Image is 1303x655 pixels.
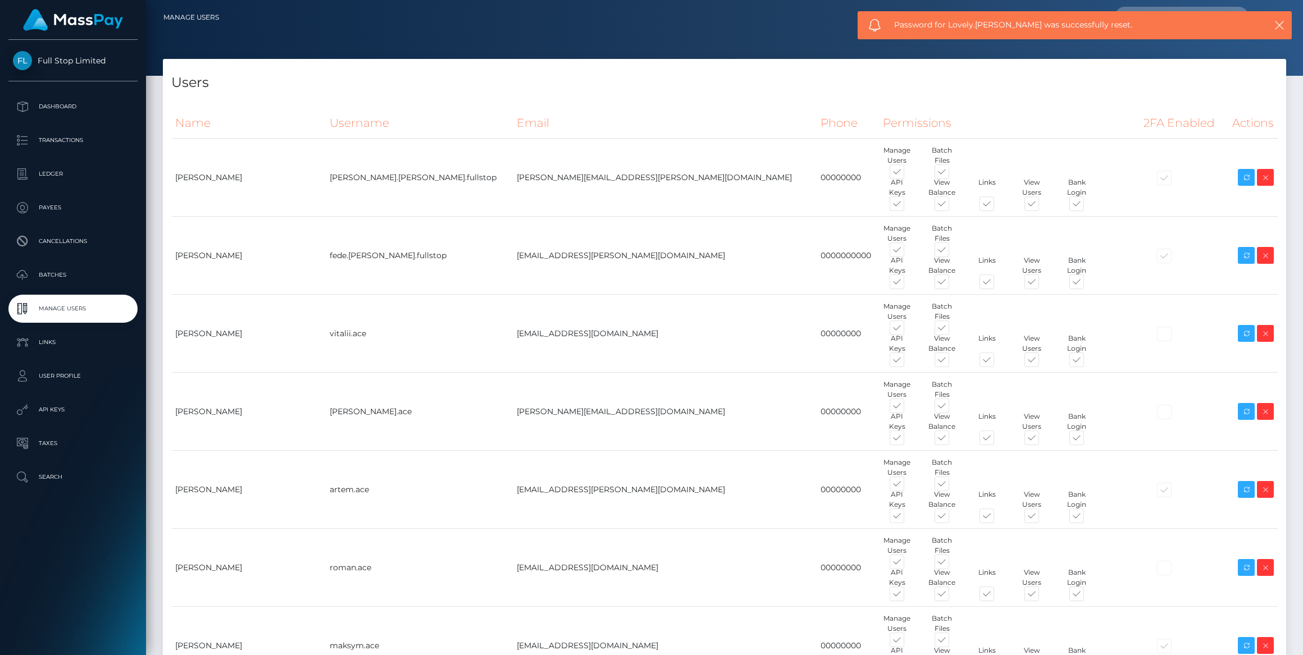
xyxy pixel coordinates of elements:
[817,529,880,607] td: 00000000
[919,301,964,322] div: Batch Files
[171,73,1278,93] h4: Users
[919,223,964,244] div: Batch Files
[874,535,919,556] div: Manage Users
[513,373,816,451] td: [PERSON_NAME][EMAIL_ADDRESS][DOMAIN_NAME]
[13,132,133,149] p: Transactions
[894,19,1238,31] span: Password for Lovely.[PERSON_NAME] was successfully reset.
[1054,411,1099,432] div: Bank Login
[1009,411,1054,432] div: View Users
[964,567,1009,588] div: Links
[326,139,513,217] td: [PERSON_NAME].[PERSON_NAME].fullstop
[13,368,133,384] p: User Profile
[8,429,138,457] a: Taxes
[13,199,133,216] p: Payees
[817,295,880,373] td: 00000000
[1009,567,1054,588] div: View Users
[513,451,816,529] td: [EMAIL_ADDRESS][PERSON_NAME][DOMAIN_NAME]
[874,223,919,244] div: Manage Users
[919,255,964,276] div: View Balance
[513,217,816,295] td: [EMAIL_ADDRESS][PERSON_NAME][DOMAIN_NAME]
[919,145,964,166] div: Batch Files
[13,166,133,182] p: Ledger
[874,567,919,588] div: API Keys
[1054,567,1099,588] div: Bank Login
[13,51,32,70] img: Full Stop Limited
[919,613,964,634] div: Batch Files
[8,93,138,121] a: Dashboard
[919,489,964,510] div: View Balance
[817,139,880,217] td: 00000000
[13,435,133,452] p: Taxes
[13,98,133,115] p: Dashboard
[326,108,513,139] th: Username
[919,379,964,400] div: Batch Files
[964,411,1009,432] div: Links
[919,535,964,556] div: Batch Files
[919,457,964,478] div: Batch Files
[8,362,138,390] a: User Profile
[874,333,919,354] div: API Keys
[163,6,219,29] a: Manage Users
[8,295,138,323] a: Manage Users
[1225,108,1278,139] th: Actions
[513,529,816,607] td: [EMAIL_ADDRESS][DOMAIN_NAME]
[326,295,513,373] td: vitalii.ace
[964,333,1009,354] div: Links
[8,396,138,424] a: API Keys
[874,255,919,276] div: API Keys
[919,411,964,432] div: View Balance
[8,261,138,289] a: Batches
[171,529,326,607] td: [PERSON_NAME]
[13,233,133,250] p: Cancellations
[8,463,138,491] a: Search
[8,160,138,188] a: Ledger
[8,227,138,255] a: Cancellations
[1054,333,1099,354] div: Bank Login
[1114,7,1220,28] input: Search...
[1009,333,1054,354] div: View Users
[874,489,919,510] div: API Keys
[1009,177,1054,198] div: View Users
[817,451,880,529] td: 00000000
[1054,489,1099,510] div: Bank Login
[513,295,816,373] td: [EMAIL_ADDRESS][DOMAIN_NAME]
[8,56,138,66] span: Full Stop Limited
[171,451,326,529] td: [PERSON_NAME]
[874,457,919,478] div: Manage Users
[171,139,326,217] td: [PERSON_NAME]
[1054,177,1099,198] div: Bank Login
[817,108,880,139] th: Phone
[8,328,138,356] a: Links
[171,373,326,451] td: [PERSON_NAME]
[964,177,1009,198] div: Links
[513,108,816,139] th: Email
[23,9,123,31] img: MassPay Logo
[1009,255,1054,276] div: View Users
[326,373,513,451] td: [PERSON_NAME].ace
[919,333,964,354] div: View Balance
[874,145,919,166] div: Manage Users
[1009,489,1054,510] div: View Users
[1140,108,1224,139] th: 2FA Enabled
[817,373,880,451] td: 00000000
[13,334,133,351] p: Links
[13,401,133,418] p: API Keys
[874,301,919,322] div: Manage Users
[964,489,1009,510] div: Links
[171,108,326,139] th: Name
[513,139,816,217] td: [PERSON_NAME][EMAIL_ADDRESS][PERSON_NAME][DOMAIN_NAME]
[326,217,513,295] td: fede.[PERSON_NAME].fullstop
[13,469,133,485] p: Search
[8,126,138,154] a: Transactions
[8,194,138,222] a: Payees
[326,529,513,607] td: roman.ace
[874,411,919,432] div: API Keys
[817,217,880,295] td: 0000000000
[874,379,919,400] div: Manage Users
[964,255,1009,276] div: Links
[13,300,133,317] p: Manage Users
[13,267,133,283] p: Batches
[171,217,326,295] td: [PERSON_NAME]
[874,177,919,198] div: API Keys
[919,567,964,588] div: View Balance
